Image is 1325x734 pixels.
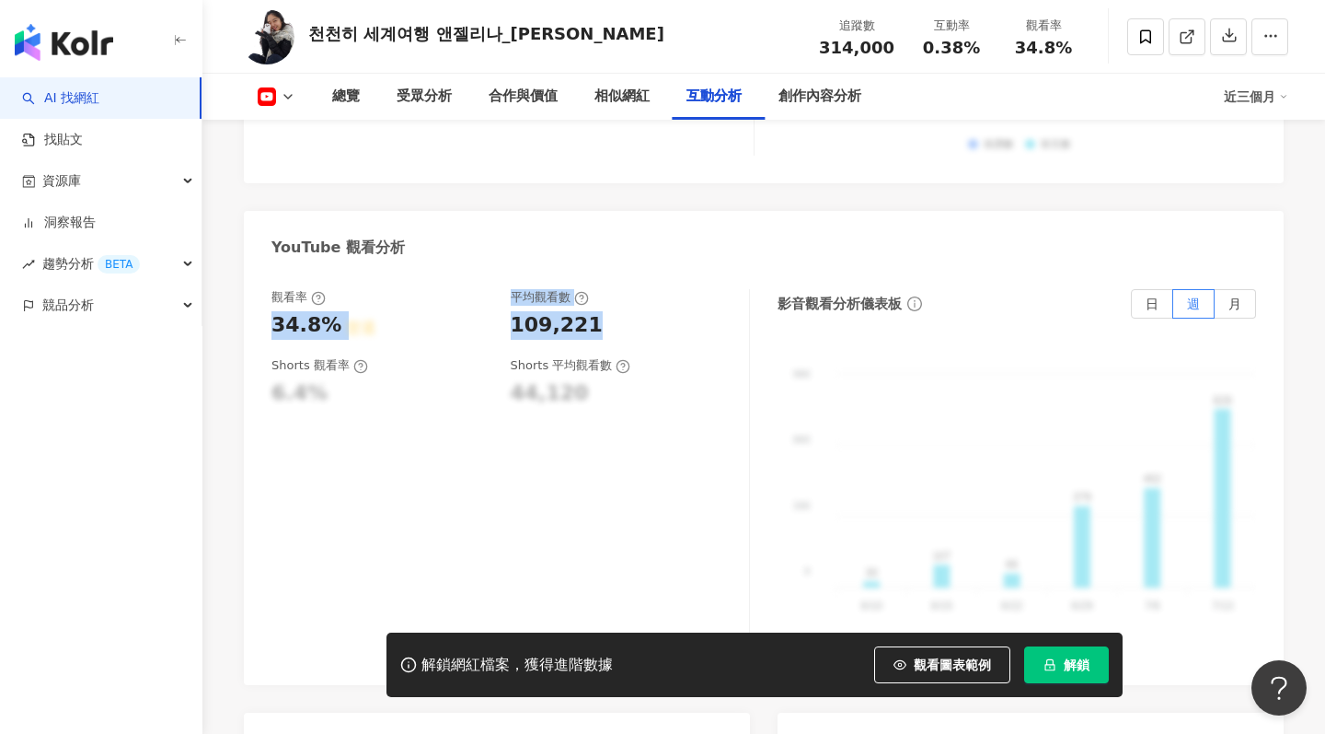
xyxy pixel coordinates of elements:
[686,86,742,108] div: 互動分析
[904,294,925,314] span: info-circle
[1064,658,1089,672] span: 解鎖
[778,86,861,108] div: 創作內容分析
[22,131,83,149] a: 找貼文
[819,17,894,35] div: 追蹤數
[239,9,294,64] img: KOL Avatar
[1024,647,1109,683] button: 解鎖
[42,243,140,285] span: 趨勢分析
[874,647,1010,683] button: 觀看圖表範例
[511,357,631,374] div: Shorts 平均觀看數
[22,214,96,232] a: 洞察報告
[511,289,589,306] div: 平均觀看數
[819,38,894,57] span: 314,000
[923,39,980,57] span: 0.38%
[271,357,368,374] div: Shorts 觀看率
[271,289,326,306] div: 觀看率
[1015,39,1072,57] span: 34.8%
[421,656,613,675] div: 解鎖網紅檔案，獲得進階數據
[914,658,991,672] span: 觀看圖表範例
[332,86,360,108] div: 總覽
[1187,297,1200,311] span: 週
[271,238,405,258] div: YouTube 觀看分析
[511,311,603,340] div: 109,221
[308,22,664,45] div: 천천히 세계여행 앤젤리나_[PERSON_NAME]
[271,311,341,340] div: 34.8%
[1008,17,1078,35] div: 觀看率
[594,86,650,108] div: 相似網紅
[42,285,94,326] span: 競品分析
[15,24,113,61] img: logo
[489,86,558,108] div: 合作與價值
[1043,658,1056,671] span: lock
[22,89,99,108] a: searchAI 找網紅
[1224,82,1288,111] div: 近三個月
[42,160,81,202] span: 資源庫
[1228,297,1241,311] span: 月
[1146,297,1158,311] span: 日
[916,17,986,35] div: 互動率
[98,255,140,274] div: BETA
[22,258,35,271] span: rise
[397,86,452,108] div: 受眾分析
[778,295,902,314] div: 影音觀看分析儀表板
